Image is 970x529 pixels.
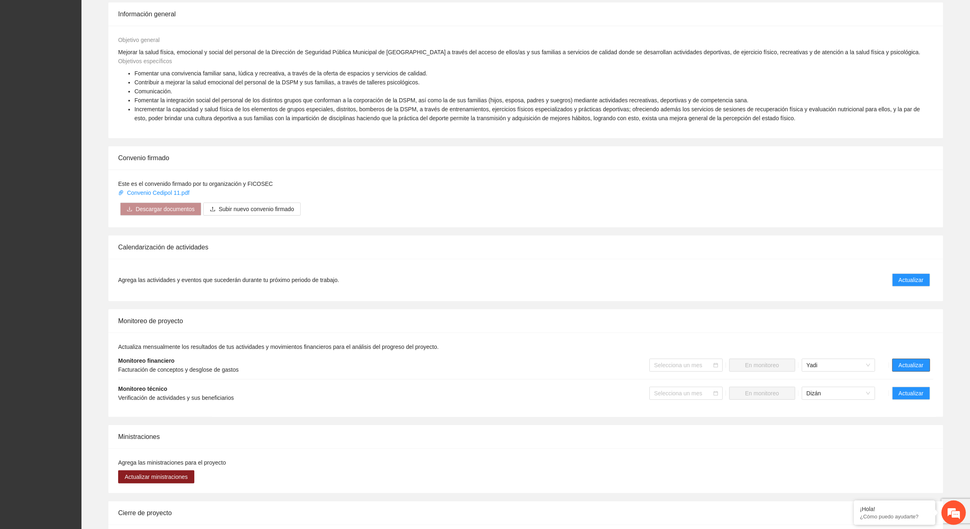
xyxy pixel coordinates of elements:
[134,4,153,24] div: Minimizar ventana de chat en vivo
[118,474,194,480] a: Actualizar ministraciones
[713,363,718,368] span: calendar
[134,106,920,121] span: Incrementar la capacidad y salud física de los elementos de grupos especiales, distritos, bombero...
[134,79,420,86] span: Contribuir a mejorar la salud emocional del personal de la DSPM y sus familias, a través de talle...
[118,459,226,466] span: Agrega las ministraciones para el proyecto
[203,203,301,216] button: uploadSubir nuevo convenio firmado
[125,472,188,481] span: Actualizar ministraciones
[4,223,155,251] textarea: Escriba su mensaje y pulse “Intro”
[899,276,924,284] span: Actualizar
[807,387,870,399] span: Dizán
[713,391,718,396] span: calendar
[860,506,929,512] div: ¡Hola!
[118,395,234,401] span: Verificación de actividades y sus beneficiarios
[899,361,924,370] span: Actualizar
[118,501,933,525] div: Cierre de proyecto
[899,389,924,398] span: Actualizar
[118,37,160,43] span: Objetivo general
[134,97,748,104] span: Fomentar la integración social del personal de los distintos grupos que conforman a la corporació...
[118,470,194,483] button: Actualizar ministraciones
[118,344,439,350] span: Actualiza mensualmente los resultados de tus actividades y movimientos financieros para el anális...
[118,357,174,364] strong: Monitoreo financiero
[42,42,137,52] div: Chatee con nosotros ahora
[118,49,920,55] span: Mejorar la salud física, emocional y social del personal de la Dirección de Seguridad Pública Mun...
[127,206,132,213] span: download
[203,206,301,212] span: uploadSubir nuevo convenio firmado
[118,276,339,284] span: Agrega las actividades y eventos que sucederán durante tu próximo periodo de trabajo.
[118,146,933,170] div: Convenio firmado
[807,359,870,371] span: Yadi
[118,386,167,392] strong: Monitoreo técnico
[120,203,201,216] button: downloadDescargar documentos
[210,206,216,213] span: upload
[118,58,172,64] span: Objetivos específicos
[47,109,112,191] span: Estamos en línea.
[892,387,930,400] button: Actualizar
[134,88,172,95] span: Comunicación.
[118,2,933,26] div: Información general
[118,425,933,448] div: Ministraciones
[118,181,273,187] span: Este es el convenido firmado por tu organización y FICOSEC
[118,309,933,333] div: Monitoreo de proyecto
[892,273,930,287] button: Actualizar
[134,70,427,77] span: Fomentar una convivencia familiar sana, lúdica y recreativa, a través de la oferta de espacios y ...
[118,190,124,196] span: paper-clip
[118,366,239,373] span: Facturación de conceptos y desglose de gastos
[118,190,191,196] a: Convenio Cedipol 11.pdf
[136,205,195,214] span: Descargar documentos
[860,514,929,520] p: ¿Cómo puedo ayudarte?
[892,359,930,372] button: Actualizar
[118,236,933,259] div: Calendarización de actividades
[219,205,294,214] span: Subir nuevo convenio firmado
